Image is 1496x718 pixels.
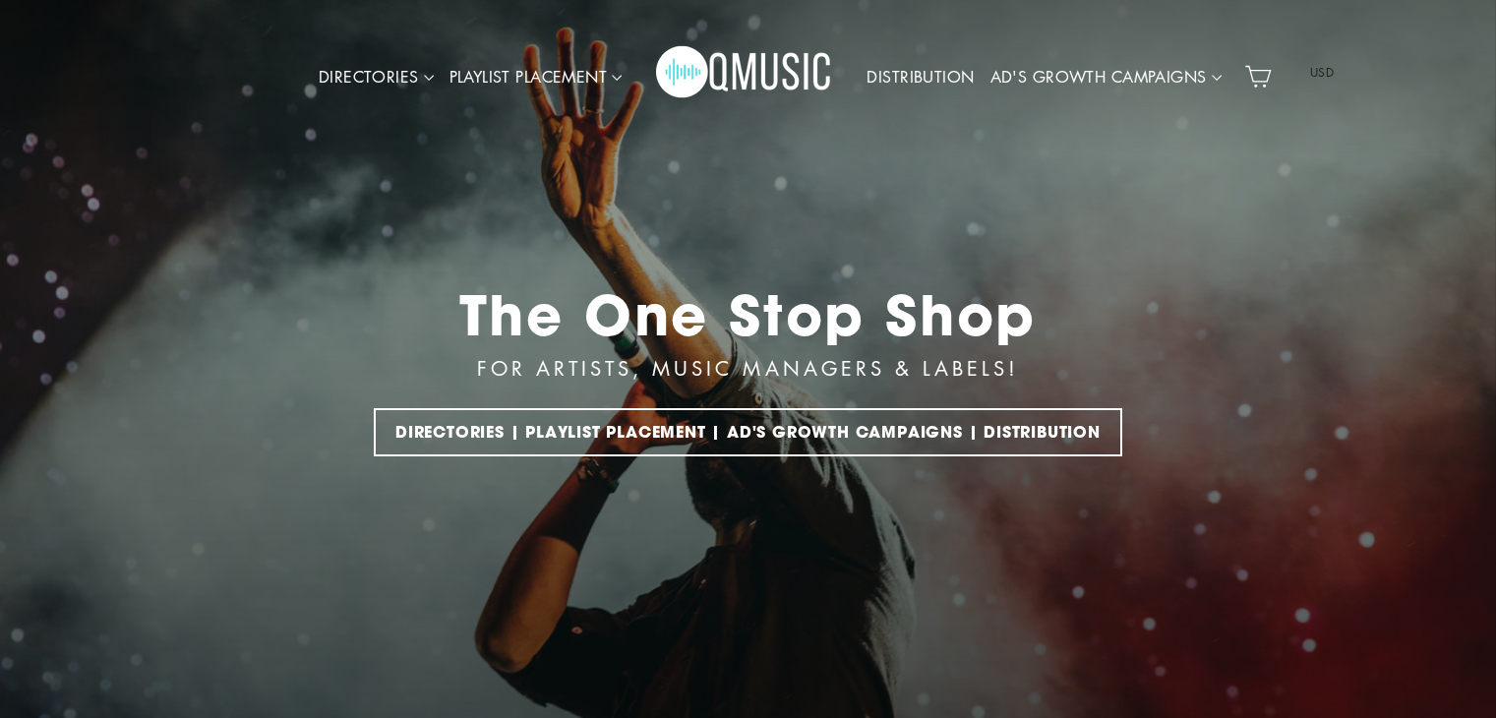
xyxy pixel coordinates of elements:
a: DIRECTORIES | PLAYLIST PLACEMENT | AD'S GROWTH CAMPAIGNS | DISTRIBUTION [374,408,1122,456]
a: DIRECTORIES [311,55,442,100]
div: The One Stop Shop [459,281,1038,347]
a: PLAYLIST PLACEMENT [442,55,630,100]
img: Q Music Promotions [656,32,833,121]
div: FOR ARTISTS, MUSIC MANAGERS & LABELS! [477,352,1018,384]
a: DISTRIBUTION [859,55,982,100]
span: USD [1285,58,1359,88]
div: Primary [253,20,1236,135]
a: AD'S GROWTH CAMPAIGNS [983,55,1229,100]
